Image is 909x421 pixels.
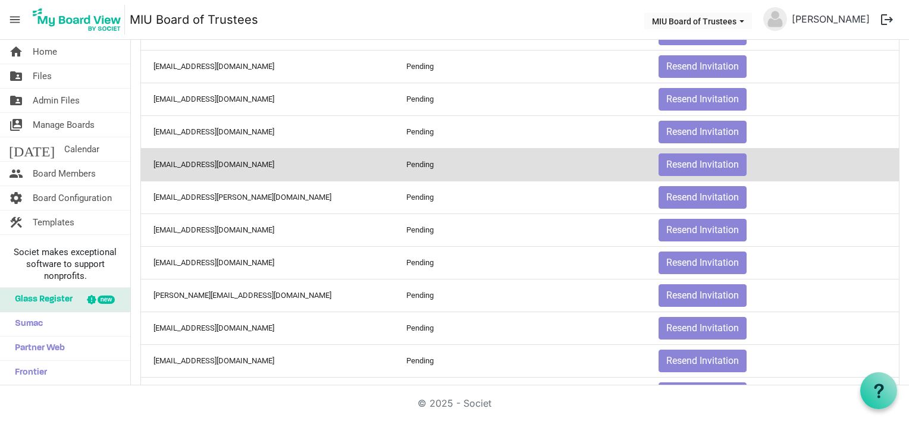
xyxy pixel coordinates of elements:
[659,252,747,274] button: Resend Invitation
[141,181,394,213] td: bill.smith@miu.edu column header Email Address
[394,148,647,181] td: Pending column header Invitation Status
[141,312,394,344] td: rajarafael@maharishi.net column header Email Address
[33,64,52,88] span: Files
[394,279,647,312] td: Pending column header Invitation Status
[646,181,899,213] td: Resend Invitation is template cell column header
[659,382,747,405] button: Resend Invitation
[874,7,899,32] button: logout
[646,148,899,181] td: Resend Invitation is template cell column header
[646,83,899,115] td: Resend Invitation is template cell column header
[659,350,747,372] button: Resend Invitation
[5,246,125,282] span: Societ makes exceptional software to support nonprofits.
[646,50,899,83] td: Resend Invitation is template cell column header
[394,246,647,279] td: Pending column header Invitation Status
[394,50,647,83] td: Pending column header Invitation Status
[646,115,899,148] td: Resend Invitation is template cell column header
[394,83,647,115] td: Pending column header Invitation Status
[418,397,491,409] a: © 2025 - Societ
[394,181,647,213] td: Pending column header Invitation Status
[394,312,647,344] td: Pending column header Invitation Status
[659,121,747,143] button: Resend Invitation
[141,115,394,148] td: sherriott@miu.edu column header Email Address
[659,55,747,78] button: Resend Invitation
[659,284,747,307] button: Resend Invitation
[659,153,747,176] button: Resend Invitation
[141,279,394,312] td: rena@davidlynchfoundation.org column header Email Address
[646,312,899,344] td: Resend Invitation is template cell column header
[659,219,747,241] button: Resend Invitation
[9,288,73,312] span: Glass Register
[9,113,23,137] span: switch_account
[9,211,23,234] span: construction
[33,211,74,234] span: Templates
[9,337,65,360] span: Partner Web
[9,64,23,88] span: folder_shared
[141,246,394,279] td: elianafreeman@gmail.com column header Email Address
[394,344,647,377] td: Pending column header Invitation Status
[98,296,115,304] div: new
[141,83,394,115] td: tnader@miu.edu column header Email Address
[141,50,394,83] td: primeministeroffice@maharishi.net column header Email Address
[394,115,647,148] td: Pending column header Invitation Status
[9,186,23,210] span: settings
[646,213,899,246] td: Resend Invitation is template cell column header
[9,89,23,112] span: folder_shared
[659,186,747,209] button: Resend Invitation
[130,8,258,32] a: MIU Board of Trustees
[33,89,80,112] span: Admin Files
[9,40,23,64] span: home
[787,7,874,31] a: [PERSON_NAME]
[33,40,57,64] span: Home
[763,7,787,31] img: no-profile-picture.svg
[659,317,747,340] button: Resend Invitation
[646,246,899,279] td: Resend Invitation is template cell column header
[29,5,130,34] a: My Board View Logo
[646,344,899,377] td: Resend Invitation is template cell column header
[9,137,55,161] span: [DATE]
[141,148,394,181] td: ralansky@gmai.com column header Email Address
[4,8,26,31] span: menu
[644,12,752,29] button: MIU Board of Trustees dropdownbutton
[29,5,125,34] img: My Board View Logo
[9,312,43,336] span: Sumac
[33,186,112,210] span: Board Configuration
[9,361,47,385] span: Frontier
[33,113,95,137] span: Manage Boards
[394,377,647,410] td: Pending column header Invitation Status
[141,213,394,246] td: hridayatmavan1008@gmail.com column header Email Address
[64,137,99,161] span: Calendar
[141,377,394,410] td: bdreier@miu.edu column header Email Address
[141,344,394,377] td: sdillbeck@maharishi.net column header Email Address
[394,213,647,246] td: Pending column header Invitation Status
[646,377,899,410] td: Resend Invitation is template cell column header
[646,279,899,312] td: Resend Invitation is template cell column header
[9,162,23,186] span: people
[33,162,96,186] span: Board Members
[659,88,747,111] button: Resend Invitation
